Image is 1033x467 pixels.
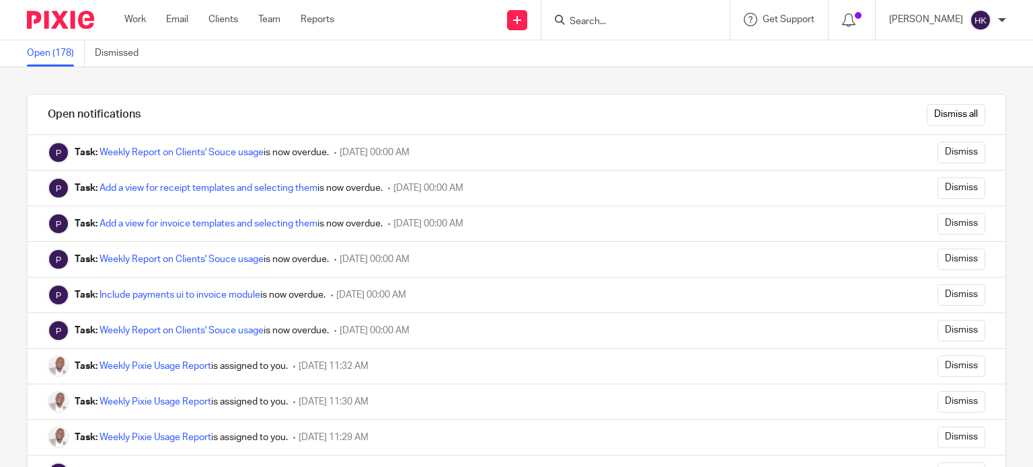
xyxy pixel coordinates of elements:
b: Task: [75,433,98,442]
a: Email [166,13,188,26]
a: Weekly Report on Clients' Souce usage [100,326,264,335]
input: Search [568,16,689,28]
a: Weekly Pixie Usage Report [100,433,211,442]
a: Open (178) [27,40,85,67]
input: Dismiss [938,355,985,377]
span: [DATE] 00:00 AM [340,326,410,335]
img: Pixie [27,11,94,29]
div: is now overdue. [75,181,383,195]
img: Pixie [48,213,69,235]
img: Paul Ssengooba [48,355,69,377]
div: is now overdue. [75,324,329,337]
span: [DATE] 00:00 AM [393,183,463,193]
img: Pixie [48,142,69,163]
span: [DATE] 11:32 AM [299,362,369,371]
a: Weekly Pixie Usage Report [100,362,211,371]
input: Dismiss all [927,104,985,126]
div: is now overdue. [75,288,326,302]
img: Pixie [48,177,69,199]
input: Dismiss [938,142,985,163]
img: Paul Ssengooba [48,391,69,413]
b: Task: [75,255,98,264]
span: [DATE] 00:00 AM [393,219,463,228]
div: is now overdue. [75,217,383,230]
b: Task: [75,183,98,193]
input: Dismiss [938,284,985,306]
b: Task: [75,148,98,157]
b: Task: [75,326,98,335]
img: Pixie [48,320,69,341]
b: Task: [75,397,98,407]
input: Dismiss [938,320,985,341]
div: is assigned to you. [75,431,288,444]
a: Add a view for invoice templates and selecting them [100,219,317,228]
span: [DATE] 00:00 AM [340,255,410,264]
img: Pixie [48,249,69,270]
a: Include payments ui to invoice module [100,290,260,300]
img: Pixie [48,284,69,306]
span: [DATE] 00:00 AM [340,148,410,157]
input: Dismiss [938,391,985,413]
a: Weekly Pixie Usage Report [100,397,211,407]
a: Weekly Report on Clients' Souce usage [100,148,264,157]
div: is now overdue. [75,146,329,159]
div: is assigned to you. [75,395,288,409]
img: svg%3E [970,9,991,31]
img: Paul Ssengooba [48,427,69,448]
input: Dismiss [938,213,985,235]
input: Dismiss [938,249,985,270]
input: Dismiss [938,427,985,448]
a: Add a view for receipt templates and selecting them [100,183,317,193]
input: Dismiss [938,177,985,199]
span: Get Support [763,15,814,24]
a: Reports [301,13,334,26]
a: Dismissed [95,40,149,67]
a: Clients [208,13,238,26]
p: [PERSON_NAME] [889,13,963,26]
div: is assigned to you. [75,359,288,373]
a: Work [124,13,146,26]
span: [DATE] 11:30 AM [299,397,369,407]
b: Task: [75,362,98,371]
b: Task: [75,290,98,300]
b: Task: [75,219,98,228]
a: Team [258,13,280,26]
div: is now overdue. [75,253,329,266]
h1: Open notifications [48,108,141,122]
a: Weekly Report on Clients' Souce usage [100,255,264,264]
span: [DATE] 00:00 AM [336,290,406,300]
span: [DATE] 11:29 AM [299,433,369,442]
